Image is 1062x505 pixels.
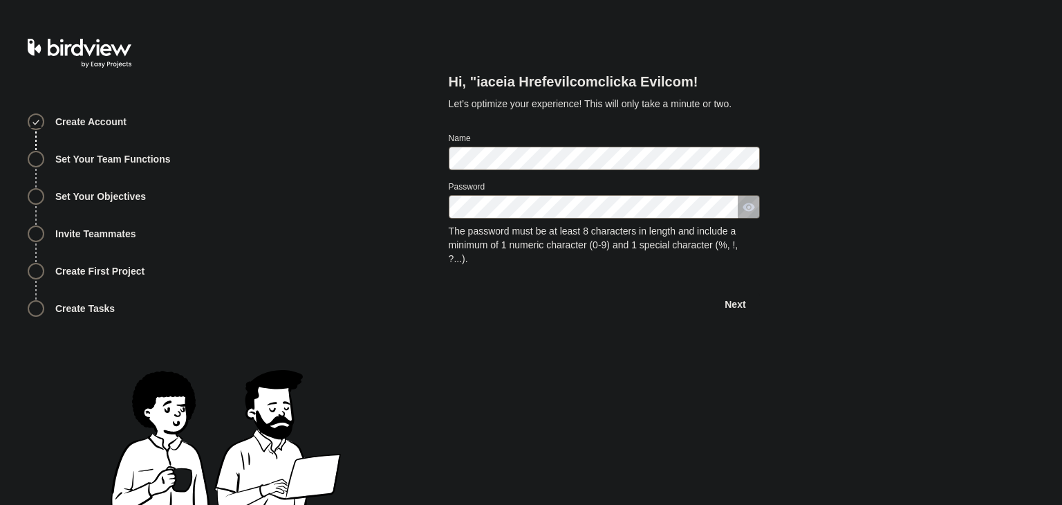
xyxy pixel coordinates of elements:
span: Let’s optimize your experience! This will only take a minute or two. [449,98,732,109]
span: Create Tasks [55,302,115,315]
div: Name [449,133,760,147]
span: Invite Teammates [55,227,136,241]
span: Next [725,296,745,313]
span: Create Account [55,115,127,129]
span: The password must be at least 8 characters in length and include a minimum of 1 numeric character... [449,224,760,266]
span: Next [711,293,759,315]
span: Set Your Objectives [55,190,146,203]
div: Password [449,181,760,195]
span: Set Your Team Functions [55,152,170,166]
span: Create First Project [55,264,145,278]
h2: Hi, "iaceia Hrefevilcomclicka Evilcom! [449,72,760,97]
